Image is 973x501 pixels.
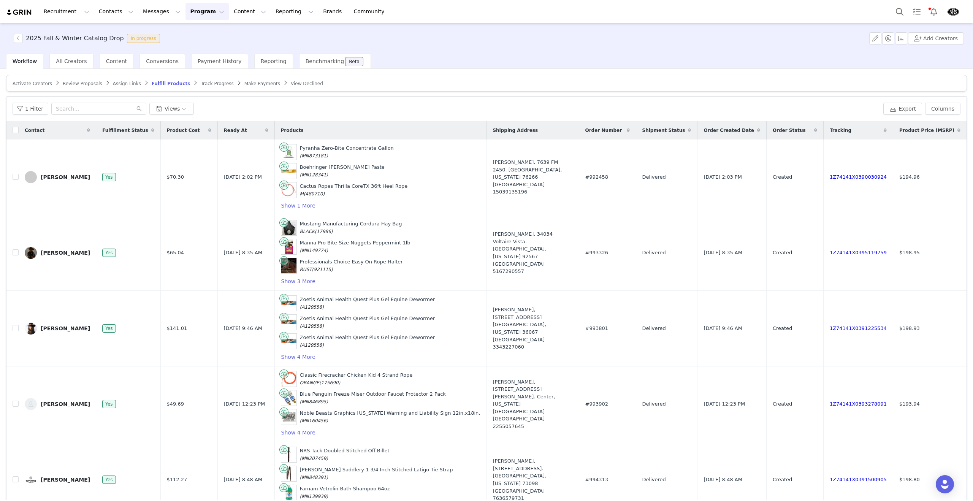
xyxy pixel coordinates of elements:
[102,324,116,333] span: Yes
[291,81,323,86] span: View Declined
[899,127,954,134] span: Product Price (MSRP)
[6,9,33,16] img: grin logo
[300,456,328,461] span: (MN207459)
[51,103,146,115] input: Search...
[300,304,324,310] span: (A129558)
[585,127,622,134] span: Order Number
[585,476,609,484] span: #994313
[281,163,296,179] img: Product Image
[642,127,685,134] span: Shipment Status
[13,58,37,64] span: Workflow
[229,3,271,20] button: Content
[300,248,328,253] span: (MN149774)
[167,400,184,408] span: $49.69
[349,59,360,64] div: Beta
[300,418,328,423] span: (MN160456)
[300,191,304,197] span: M
[127,34,160,43] span: In progress
[136,106,142,111] i: icon: search
[830,250,887,255] a: 1Z74141X0395119759
[883,103,922,115] button: Export
[704,173,742,181] span: [DATE] 2:03 PM
[281,371,296,387] img: Product Image
[244,81,280,86] span: Make Payments
[300,153,328,159] span: (MN873181)
[281,144,296,160] img: Product Image
[224,325,263,332] span: [DATE] 9:46 AM
[300,485,390,500] div: Farnam Vetrolin Bath Shampoo 64oz
[39,3,94,20] button: Recruitment
[102,400,116,408] span: Yes
[25,322,90,335] a: [PERSON_NAME]
[300,475,328,480] span: (MN848391)
[704,400,745,408] span: [DATE] 12:23 PM
[830,127,851,134] span: Tracking
[315,229,333,234] span: (17986)
[312,267,333,272] span: (921115)
[281,127,304,134] span: Products
[25,171,90,183] a: [PERSON_NAME]
[319,380,340,385] span: (175690)
[947,6,959,18] img: 3b6f1d63-3463-4861-9c34-5ae6bc07c83f.png
[493,127,538,134] span: Shipping Address
[300,144,394,159] div: Pyranha Zero-Bite Concentrate Gallon
[167,173,184,181] span: $70.30
[281,466,296,481] img: Product Image
[642,325,666,332] span: Delivered
[300,172,328,178] span: (MN128341)
[830,325,887,331] a: 1Z74141X0391225534
[300,390,446,405] div: Blue Penguin Freeze Miser Outdoor Faucet Protector 2 Pack
[41,174,90,180] div: [PERSON_NAME]
[300,182,408,197] div: Cactus Ropes Thrilla CoreTX 36ft Heel Rope
[224,249,263,257] span: [DATE] 8:35 AM
[493,306,572,350] div: [PERSON_NAME], [STREET_ADDRESS] [GEOGRAPHIC_DATA], [US_STATE] 36067 [GEOGRAPHIC_DATA]
[908,32,964,44] button: Add Creators
[300,229,315,234] span: BLACK
[300,380,319,385] span: ORANGE
[281,428,316,437] button: Show 4 More
[300,323,324,329] span: (A129558)
[281,258,296,273] img: Product Image
[224,127,247,134] span: Ready At
[493,230,572,275] div: [PERSON_NAME], 34034 Voltaire Vista. [GEOGRAPHIC_DATA], [US_STATE] 92567 [GEOGRAPHIC_DATA]
[936,475,954,493] div: Open Intercom Messenger
[167,249,184,257] span: $65.04
[281,447,296,462] img: Product Image
[300,447,390,462] div: NRS Tack Doubled Stitched Off Billet
[152,81,190,86] span: Fulfill Products
[224,400,265,408] span: [DATE] 12:23 PM
[56,58,87,64] span: All Creators
[281,352,316,361] button: Show 4 More
[704,127,754,134] span: Order Created Date
[167,127,200,134] span: Product Cost
[585,173,609,181] span: #992458
[14,34,163,43] span: [object Object]
[704,325,742,332] span: [DATE] 9:46 AM
[300,371,413,386] div: Classic Firecracker Chicken Kid 4 Strand Rope
[773,476,792,484] span: Created
[224,173,262,181] span: [DATE] 2:02 PM
[25,127,44,134] span: Contact
[261,58,287,64] span: Reporting
[281,296,296,311] img: Product Image
[493,343,572,351] div: 3343227060
[704,476,742,484] span: [DATE] 8:48 AM
[149,103,194,115] button: Views
[281,409,296,425] img: Product Image
[773,127,806,134] span: Order Status
[493,268,572,275] div: 5167290557
[304,191,325,197] span: (480710)
[281,239,296,254] img: Product Image
[908,3,925,20] a: Tasks
[300,466,453,481] div: [PERSON_NAME] Saddlery 1 3/4 Inch Stitched Latigo Tie Strap
[281,220,296,235] img: Product Image
[113,81,141,86] span: Assign Links
[773,325,792,332] span: Created
[41,477,90,483] div: [PERSON_NAME]
[642,400,666,408] span: Delivered
[25,398,37,410] img: baff6550-f836-4092-a261-62d69537bb91--s.jpg
[830,174,887,180] a: 1Z74141X0390030924
[493,423,572,430] div: 2255057645
[167,325,187,332] span: $141.01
